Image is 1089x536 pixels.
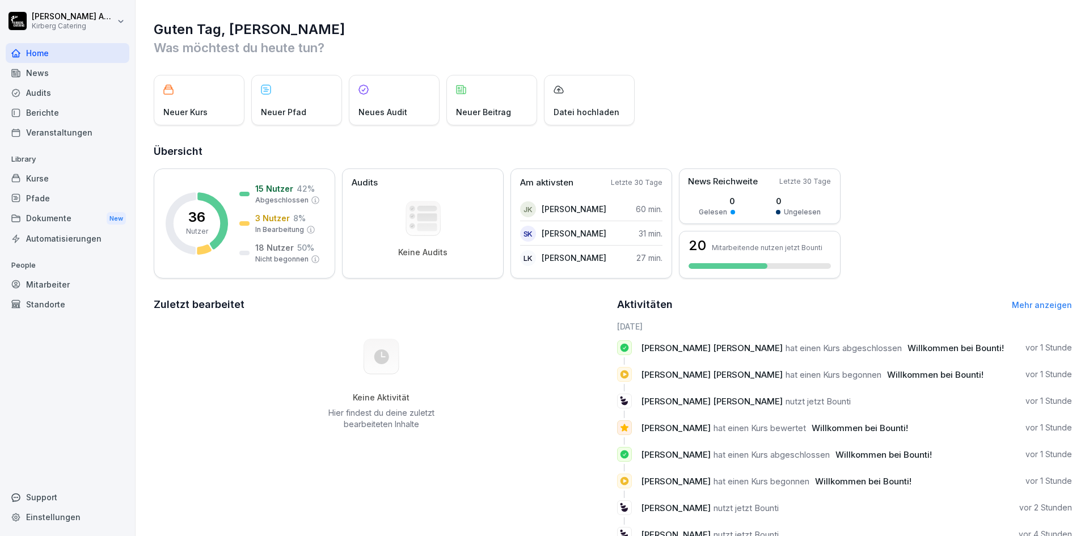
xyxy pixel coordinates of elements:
[6,507,129,527] a: Einstellungen
[641,423,711,433] span: [PERSON_NAME]
[255,225,304,235] p: In Bearbeitung
[779,176,831,187] p: Letzte 30 Tage
[255,242,294,254] p: 18 Nutzer
[255,254,309,264] p: Nicht begonnen
[188,210,205,224] p: 36
[1025,369,1072,380] p: vor 1 Stunde
[6,229,129,248] a: Automatisierungen
[714,449,830,460] span: hat einen Kurs abgeschlossen
[261,106,306,118] p: Neuer Pfad
[835,449,932,460] span: Willkommen bei Bounti!
[520,226,536,242] div: SK
[32,22,115,30] p: Kirberg Catering
[6,123,129,142] a: Veranstaltungen
[6,294,129,314] a: Standorte
[6,43,129,63] a: Home
[154,297,609,313] h2: Zuletzt bearbeitet
[352,176,378,189] p: Audits
[324,407,438,430] p: Hier findest du deine zuletzt bearbeiteten Inhalte
[639,227,662,239] p: 31 min.
[689,239,706,252] h3: 20
[641,369,783,380] span: [PERSON_NAME] [PERSON_NAME]
[786,343,902,353] span: hat einen Kurs abgeschlossen
[812,423,908,433] span: Willkommen bei Bounti!
[1025,395,1072,407] p: vor 1 Stunde
[293,212,306,224] p: 8 %
[542,203,606,215] p: [PERSON_NAME]
[297,242,314,254] p: 50 %
[776,195,821,207] p: 0
[6,83,129,103] a: Audits
[255,212,290,224] p: 3 Nutzer
[714,423,806,433] span: hat einen Kurs bewertet
[611,178,662,188] p: Letzte 30 Tage
[641,396,783,407] span: [PERSON_NAME] [PERSON_NAME]
[542,252,606,264] p: [PERSON_NAME]
[1025,342,1072,353] p: vor 1 Stunde
[520,176,573,189] p: Am aktivsten
[6,208,129,229] div: Dokumente
[636,252,662,264] p: 27 min.
[815,476,911,487] span: Willkommen bei Bounti!
[784,207,821,217] p: Ungelesen
[907,343,1004,353] span: Willkommen bei Bounti!
[324,392,438,403] h5: Keine Aktivität
[1025,475,1072,487] p: vor 1 Stunde
[6,103,129,123] a: Berichte
[154,20,1072,39] h1: Guten Tag, [PERSON_NAME]
[636,203,662,215] p: 60 min.
[641,449,711,460] span: [PERSON_NAME]
[6,256,129,275] p: People
[154,144,1072,159] h2: Übersicht
[1025,422,1072,433] p: vor 1 Stunde
[699,195,735,207] p: 0
[617,320,1073,332] h6: [DATE]
[6,487,129,507] div: Support
[255,195,309,205] p: Abgeschlossen
[786,396,851,407] span: nutzt jetzt Bounti
[107,212,126,225] div: New
[186,226,208,237] p: Nutzer
[542,227,606,239] p: [PERSON_NAME]
[714,503,779,513] span: nutzt jetzt Bounti
[6,188,129,208] a: Pfade
[520,250,536,266] div: LK
[456,106,511,118] p: Neuer Beitrag
[712,243,822,252] p: Mitarbeitende nutzen jetzt Bounti
[699,207,727,217] p: Gelesen
[255,183,293,195] p: 15 Nutzer
[1012,300,1072,310] a: Mehr anzeigen
[32,12,115,22] p: [PERSON_NAME] Adamy
[6,208,129,229] a: DokumenteNew
[398,247,448,258] p: Keine Audits
[617,297,673,313] h2: Aktivitäten
[554,106,619,118] p: Datei hochladen
[641,476,711,487] span: [PERSON_NAME]
[358,106,407,118] p: Neues Audit
[641,503,711,513] span: [PERSON_NAME]
[714,476,809,487] span: hat einen Kurs begonnen
[6,63,129,83] a: News
[1025,449,1072,460] p: vor 1 Stunde
[641,343,783,353] span: [PERSON_NAME] [PERSON_NAME]
[297,183,315,195] p: 42 %
[6,150,129,168] p: Library
[6,168,129,188] a: Kurse
[688,175,758,188] p: News Reichweite
[786,369,881,380] span: hat einen Kurs begonnen
[1019,502,1072,513] p: vor 2 Stunden
[6,275,129,294] a: Mitarbeiter
[520,201,536,217] div: JK
[163,106,208,118] p: Neuer Kurs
